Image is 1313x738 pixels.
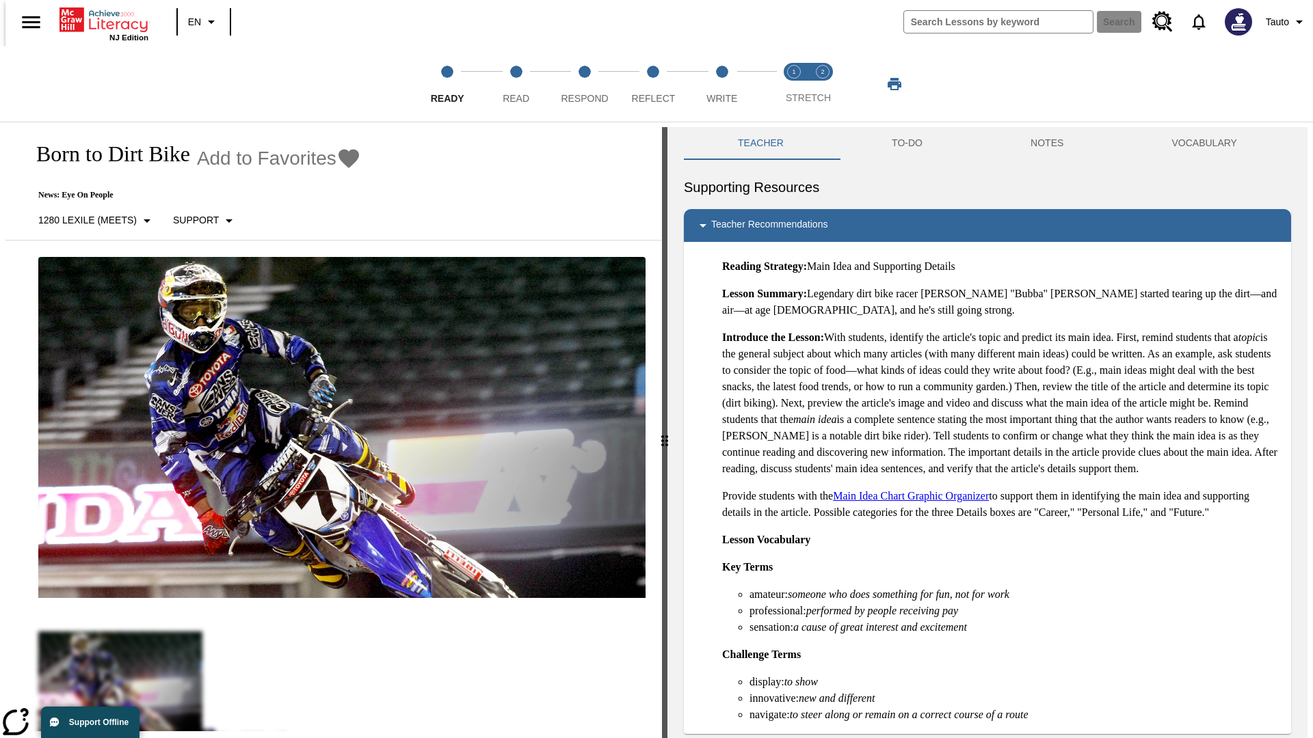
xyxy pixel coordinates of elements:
[1238,331,1260,343] em: topic
[684,176,1291,198] h6: Supporting Resources
[722,260,807,272] strong: Reading Strategy:
[750,707,1280,723] li: navigate:
[682,46,762,122] button: Write step 5 of 5
[476,46,555,122] button: Read step 2 of 5
[784,676,818,687] em: to show
[1260,10,1313,34] button: Profile/Settings
[750,619,1280,635] li: sensation:
[788,588,1009,600] em: someone who does something for fun, not for work
[750,690,1280,707] li: innovative:
[786,92,831,103] span: STRETCH
[109,33,148,42] span: NJ Edition
[1266,15,1289,29] span: Tauto
[711,217,827,234] p: Teacher Recommendations
[1225,8,1252,36] img: Avatar
[11,2,51,42] button: Open side menu
[38,257,646,599] img: Motocross racer James Stewart flies through the air on his dirt bike.
[722,648,801,660] strong: Challenge Terms
[1117,127,1291,160] button: VOCABULARY
[750,674,1280,690] li: display:
[408,46,487,122] button: Ready step 1 of 5
[977,127,1117,160] button: NOTES
[750,603,1280,619] li: professional:
[22,190,361,200] p: News: Eye On People
[38,213,137,228] p: 1280 Lexile (Meets)
[667,127,1308,738] div: activity
[904,11,1093,33] input: search field
[750,586,1280,603] li: amateur:
[792,68,795,75] text: 1
[722,488,1280,521] p: Provide students with the to support them in identifying the main idea and supporting details in ...
[806,605,958,616] em: performed by people receiving pay
[684,127,1291,160] div: Instructional Panel Tabs
[662,127,667,738] div: Press Enter or Spacebar and then press right and left arrow keys to move the slider
[1181,4,1217,40] a: Notifications
[59,5,148,42] div: Home
[1144,3,1181,40] a: Resource Center, Will open in new tab
[722,331,824,343] strong: Introduce the Lesson:
[838,127,977,160] button: TO-DO
[722,288,807,299] strong: Lesson Summary:
[684,209,1291,242] div: Teacher Recommendations
[41,707,140,738] button: Support Offline
[684,127,838,160] button: Teacher
[821,68,824,75] text: 2
[69,717,129,727] span: Support Offline
[188,15,201,29] span: EN
[33,208,161,233] button: Select Lexile, 1280 Lexile (Meets)
[613,46,693,122] button: Reflect step 4 of 5
[774,46,814,122] button: Stretch Read step 1 of 2
[722,534,810,545] strong: Lesson Vocabulary
[722,258,1280,275] p: Main Idea and Supporting Details
[22,141,190,167] h1: Born to Dirt Bike
[790,709,1029,720] em: to steer along or remain on a correct course of a route
[197,148,336,169] span: Add to Favorites
[706,93,737,104] span: Write
[793,413,837,425] em: main idea
[873,72,916,96] button: Print
[793,621,967,633] em: a cause of great interest and excitement
[632,93,676,104] span: Reflect
[197,146,361,170] button: Add to Favorites - Born to Dirt Bike
[833,490,989,502] a: Main Idea Chart Graphic Organizer
[173,213,219,228] p: Support
[799,692,875,704] em: new and different
[722,286,1280,318] p: Legendary dirt bike racer [PERSON_NAME] "Bubba" [PERSON_NAME] started tearing up the dirt—and air...
[168,208,243,233] button: Scaffolds, Support
[722,329,1280,477] p: With students, identify the article's topic and predict its main idea. First, remind students tha...
[803,46,843,122] button: Stretch Respond step 2 of 2
[561,93,608,104] span: Respond
[431,93,464,104] span: Ready
[545,46,624,122] button: Respond step 3 of 5
[182,10,226,34] button: Language: EN, Select a language
[1217,4,1260,40] button: Select a new avatar
[503,93,529,104] span: Read
[5,127,662,731] div: reading
[722,561,773,573] strong: Key Terms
